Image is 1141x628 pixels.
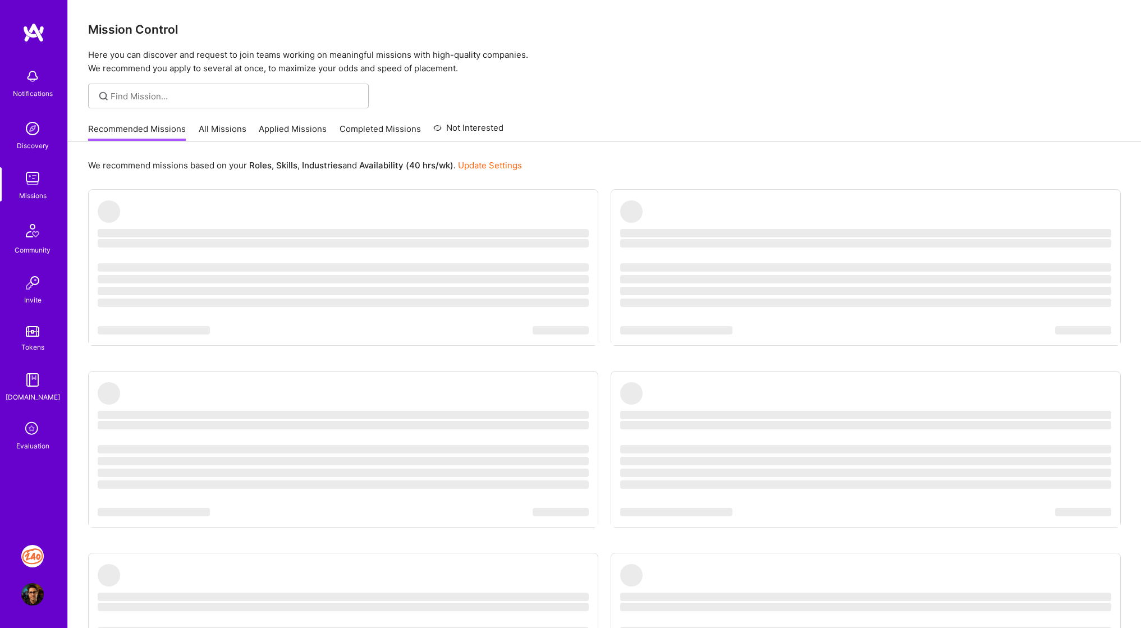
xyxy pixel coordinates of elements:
[21,117,44,140] img: discovery
[22,419,43,440] i: icon SelectionTeam
[359,160,453,171] b: Availability (40 hrs/wk)
[21,272,44,294] img: Invite
[340,123,421,141] a: Completed Missions
[16,440,49,452] div: Evaluation
[302,160,342,171] b: Industries
[22,22,45,43] img: logo
[15,244,51,256] div: Community
[21,583,44,606] img: User Avatar
[21,545,44,567] img: J: 240 Tutoring - Jobs Section Redesign
[21,167,44,190] img: teamwork
[249,160,272,171] b: Roles
[19,583,47,606] a: User Avatar
[24,294,42,306] div: Invite
[19,217,46,244] img: Community
[88,123,186,141] a: Recommended Missions
[111,90,360,102] input: Find Mission...
[276,160,297,171] b: Skills
[19,545,47,567] a: J: 240 Tutoring - Jobs Section Redesign
[21,65,44,88] img: bell
[88,159,522,171] p: We recommend missions based on your , , and .
[6,391,60,403] div: [DOMAIN_NAME]
[21,341,44,353] div: Tokens
[17,140,49,152] div: Discovery
[21,369,44,391] img: guide book
[97,90,110,103] i: icon SearchGrey
[88,22,1121,36] h3: Mission Control
[199,123,246,141] a: All Missions
[259,123,327,141] a: Applied Missions
[458,160,522,171] a: Update Settings
[26,326,39,337] img: tokens
[433,121,503,141] a: Not Interested
[88,48,1121,75] p: Here you can discover and request to join teams working on meaningful missions with high-quality ...
[19,190,47,201] div: Missions
[13,88,53,99] div: Notifications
